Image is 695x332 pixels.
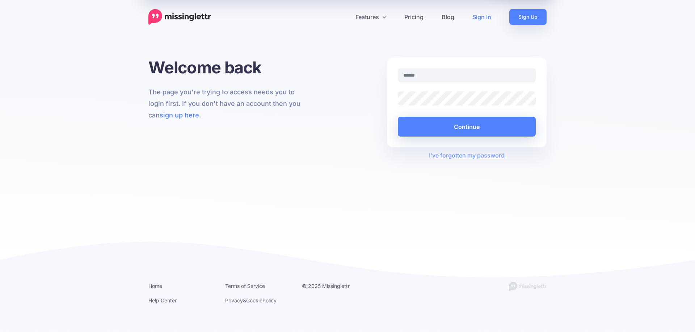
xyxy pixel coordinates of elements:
[463,9,500,25] a: Sign In
[148,86,308,121] p: The page you're trying to access needs you to login first. If you don't have an account then you ...
[225,296,291,305] li: & Policy
[433,9,463,25] a: Blog
[160,111,199,119] a: sign up here
[148,283,162,289] a: Home
[395,9,433,25] a: Pricing
[429,152,505,159] a: I've forgotten my password
[509,9,547,25] a: Sign Up
[148,297,177,303] a: Help Center
[225,297,243,303] a: Privacy
[148,57,308,77] h1: Welcome back
[225,283,265,289] a: Terms of Service
[246,297,262,303] a: Cookie
[302,281,368,290] li: © 2025 Missinglettr
[398,117,536,137] button: Continue
[346,9,395,25] a: Features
